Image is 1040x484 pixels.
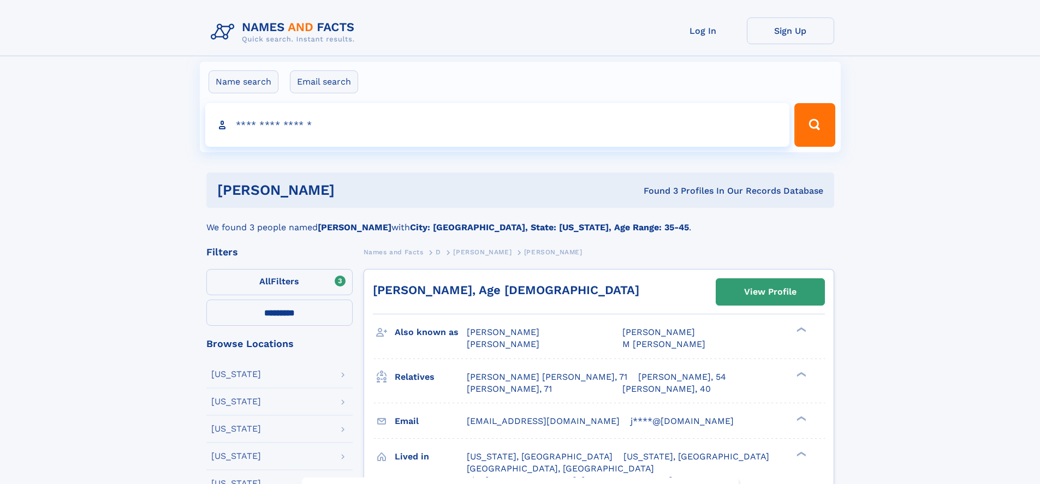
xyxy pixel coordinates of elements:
h1: [PERSON_NAME] [217,183,489,197]
span: [EMAIL_ADDRESS][DOMAIN_NAME] [467,416,620,426]
span: [GEOGRAPHIC_DATA], [GEOGRAPHIC_DATA] [467,463,654,474]
span: D [436,248,441,256]
label: Filters [206,269,353,295]
div: Browse Locations [206,339,353,349]
h3: Also known as [395,323,467,342]
span: [PERSON_NAME] [622,327,695,337]
span: [PERSON_NAME] [467,339,539,349]
div: ❯ [794,450,807,457]
div: ❯ [794,326,807,333]
a: Names and Facts [364,245,424,259]
span: [PERSON_NAME] [453,248,512,256]
a: [PERSON_NAME] [453,245,512,259]
b: [PERSON_NAME] [318,222,391,232]
span: [PERSON_NAME] [467,327,539,337]
a: Log In [659,17,747,44]
div: Found 3 Profiles In Our Records Database [489,185,823,197]
label: Name search [209,70,278,93]
a: Sign Up [747,17,834,44]
div: Filters [206,247,353,257]
a: [PERSON_NAME] [PERSON_NAME], 71 [467,371,627,383]
div: We found 3 people named with . [206,208,834,234]
h3: Email [395,412,467,431]
h3: Lived in [395,447,467,466]
a: [PERSON_NAME], Age [DEMOGRAPHIC_DATA] [373,283,639,297]
span: [US_STATE], [GEOGRAPHIC_DATA] [467,451,613,462]
span: [PERSON_NAME] [524,248,583,256]
a: [PERSON_NAME], 54 [638,371,726,383]
input: search input [205,103,790,147]
div: [US_STATE] [211,370,261,379]
div: View Profile [744,279,797,304]
a: [PERSON_NAME], 71 [467,383,552,395]
b: City: [GEOGRAPHIC_DATA], State: [US_STATE], Age Range: 35-45 [410,222,689,232]
label: Email search [290,70,358,93]
h3: Relatives [395,368,467,386]
span: M [PERSON_NAME] [622,339,705,349]
button: Search Button [794,103,835,147]
div: ❯ [794,415,807,422]
div: [US_STATE] [211,452,261,461]
a: D [436,245,441,259]
a: [PERSON_NAME], 40 [622,383,711,395]
div: [US_STATE] [211,397,261,406]
div: ❯ [794,371,807,378]
img: Logo Names and Facts [206,17,364,47]
a: View Profile [716,279,824,305]
div: [US_STATE] [211,425,261,433]
span: All [259,276,271,286]
span: [US_STATE], [GEOGRAPHIC_DATA] [623,451,769,462]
